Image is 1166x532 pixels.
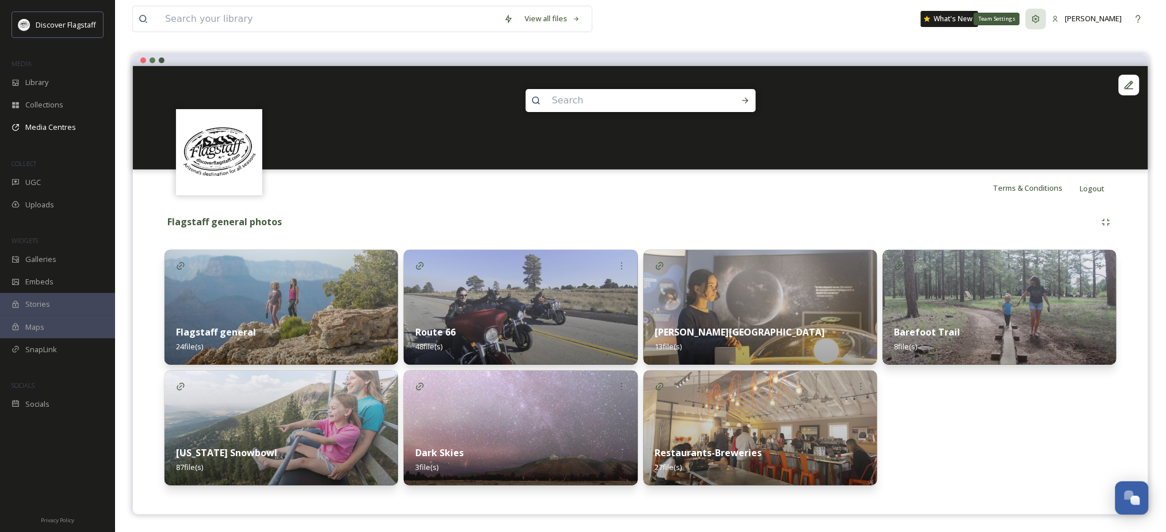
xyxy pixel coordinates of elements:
span: Galleries [25,254,56,265]
strong: Route 66 [415,326,456,338]
span: Terms & Conditions [993,183,1063,193]
img: 33056d26-019b-495e-9eac-e9950e6fe4c3.jpg [165,250,398,365]
strong: Restaurants-Breweries [655,446,762,459]
span: 3 file(s) [415,462,438,472]
img: Untitled%20design%20(1).png [178,110,261,194]
img: 59282ceb-2464-453f-9217-9074a0a373c9.jpg [883,250,1117,365]
span: SOCIALS [12,381,35,390]
span: 27 file(s) [655,462,682,472]
a: Team Settings [1026,9,1046,29]
a: Terms & Conditions [993,181,1080,195]
span: [PERSON_NAME] [1065,13,1122,24]
span: Collections [25,99,63,110]
span: Privacy Policy [41,516,74,524]
img: df37d356-d829-40a0-a481-d933a8efb289.jpg [165,371,398,485]
img: Untitled%20design%20(1).png [18,19,30,30]
strong: Dark Skies [415,446,464,459]
span: 24 file(s) [176,341,203,352]
span: 48 file(s) [415,341,442,352]
a: View all files [519,7,586,30]
img: 4236c231-3979-4407-9ee7-77ba3ba47a2f.jpg [644,250,877,365]
div: Team Settings [974,13,1020,25]
span: Uploads [25,199,54,210]
input: Search [546,88,704,113]
span: COLLECT [12,159,36,168]
input: Search your library [159,6,498,32]
video: Timelapse_small_728.mov [133,66,1148,169]
span: MEDIA [12,59,32,68]
span: Media Centres [25,122,76,133]
img: 29041db5-c724-4aad-a849-69c38c3bfc18.jpg [644,371,877,485]
strong: Flagstaff general [176,326,256,338]
span: Stories [25,299,50,310]
strong: [PERSON_NAME][GEOGRAPHIC_DATA] [655,326,825,338]
button: Open Chat [1115,481,1149,515]
a: Privacy Policy [41,512,74,526]
span: 8 file(s) [894,341,917,352]
span: 13 file(s) [655,341,682,352]
span: UGC [25,177,41,188]
span: SnapLink [25,344,57,355]
a: What's New [921,11,978,27]
span: Discover Flagstaff [36,20,96,30]
strong: Flagstaff general photos [167,215,282,228]
strong: Barefoot Trail [894,326,961,338]
img: 74e9d0c5-1e03-4346-b95e-0d1e544dc737.jpg [404,371,637,485]
span: WIDGETS [12,236,38,245]
a: [PERSON_NAME] [1046,7,1128,30]
span: 87 file(s) [176,462,203,472]
img: bca3dcb2-a585-49cd-8375-a1e7a780f947.jpg [404,250,637,365]
span: Library [25,77,48,88]
strong: [US_STATE] Snowbowl [176,446,277,459]
span: Embeds [25,276,53,287]
span: Maps [25,322,44,333]
span: Logout [1080,183,1105,194]
span: Socials [25,399,49,410]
